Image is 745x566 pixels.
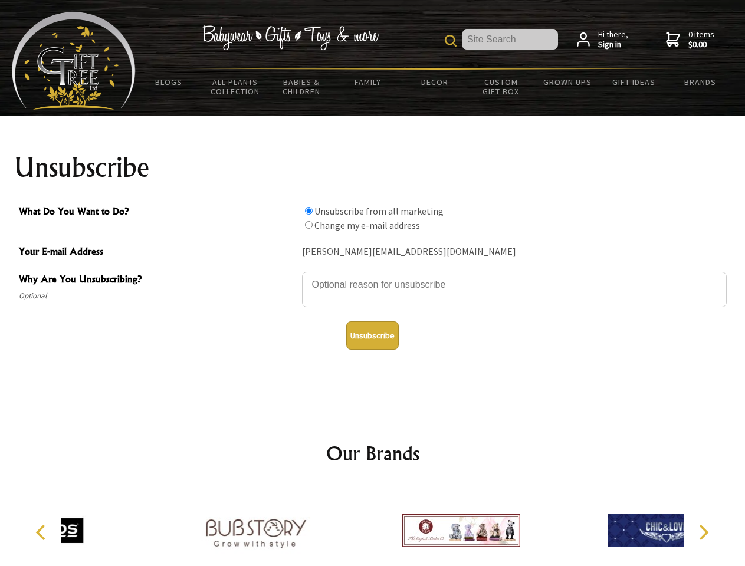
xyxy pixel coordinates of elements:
[305,221,313,229] input: What Do You Want to Do?
[268,70,335,104] a: Babies & Children
[401,70,468,94] a: Decor
[14,153,731,182] h1: Unsubscribe
[19,289,296,303] span: Optional
[302,272,727,307] textarea: Why Are You Unsubscribing?
[314,219,420,231] label: Change my e-mail address
[600,70,667,94] a: Gift Ideas
[688,40,714,50] strong: $0.00
[346,321,399,350] button: Unsubscribe
[462,29,558,50] input: Site Search
[667,70,734,94] a: Brands
[19,272,296,289] span: Why Are You Unsubscribing?
[202,70,269,104] a: All Plants Collection
[577,29,628,50] a: Hi there,Sign in
[335,70,402,94] a: Family
[19,204,296,221] span: What Do You Want to Do?
[534,70,600,94] a: Grown Ups
[302,243,727,261] div: [PERSON_NAME][EMAIL_ADDRESS][DOMAIN_NAME]
[445,35,457,47] img: product search
[19,244,296,261] span: Your E-mail Address
[598,29,628,50] span: Hi there,
[24,439,722,468] h2: Our Brands
[598,40,628,50] strong: Sign in
[202,25,379,50] img: Babywear - Gifts - Toys & more
[314,205,444,217] label: Unsubscribe from all marketing
[690,519,716,545] button: Next
[468,70,534,104] a: Custom Gift Box
[666,29,714,50] a: 0 items$0.00
[12,12,136,110] img: Babyware - Gifts - Toys and more...
[29,519,55,545] button: Previous
[136,70,202,94] a: BLOGS
[305,207,313,215] input: What Do You Want to Do?
[688,29,714,50] span: 0 items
